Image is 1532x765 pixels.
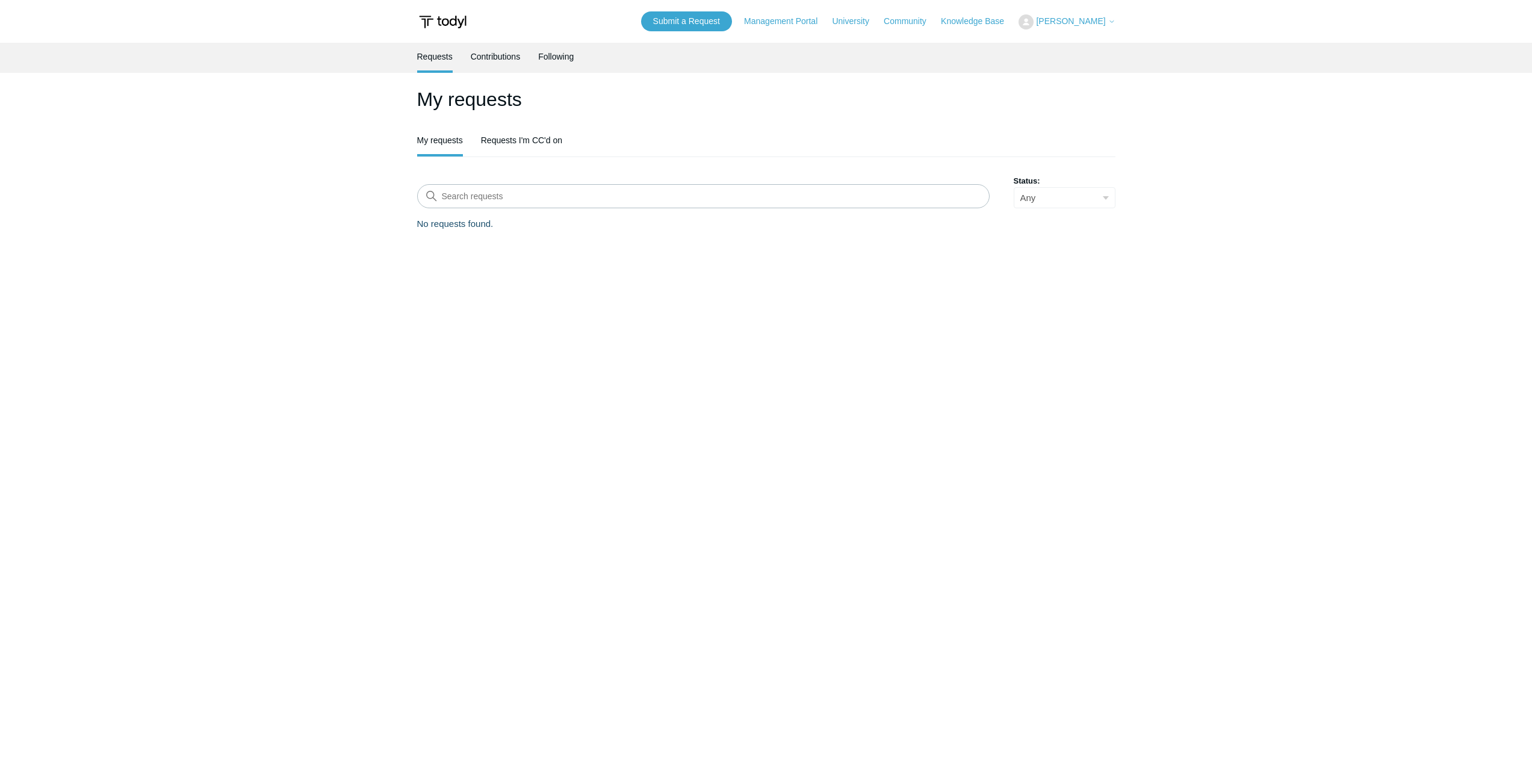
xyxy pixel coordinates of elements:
a: Knowledge Base [941,15,1016,28]
p: No requests found. [417,217,1115,231]
a: Community [884,15,938,28]
a: Requests [417,43,453,70]
button: [PERSON_NAME] [1019,14,1115,29]
span: [PERSON_NAME] [1036,16,1105,26]
a: Requests I'm CC'd on [481,126,562,154]
a: Following [538,43,574,70]
label: Status: [1014,175,1115,187]
a: Submit a Request [641,11,732,31]
a: Contributions [471,43,521,70]
a: University [832,15,881,28]
input: Search requests [417,184,990,208]
a: Management Portal [744,15,830,28]
img: Todyl Support Center Help Center home page [417,11,468,33]
h1: My requests [417,85,1115,114]
a: My requests [417,126,463,154]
